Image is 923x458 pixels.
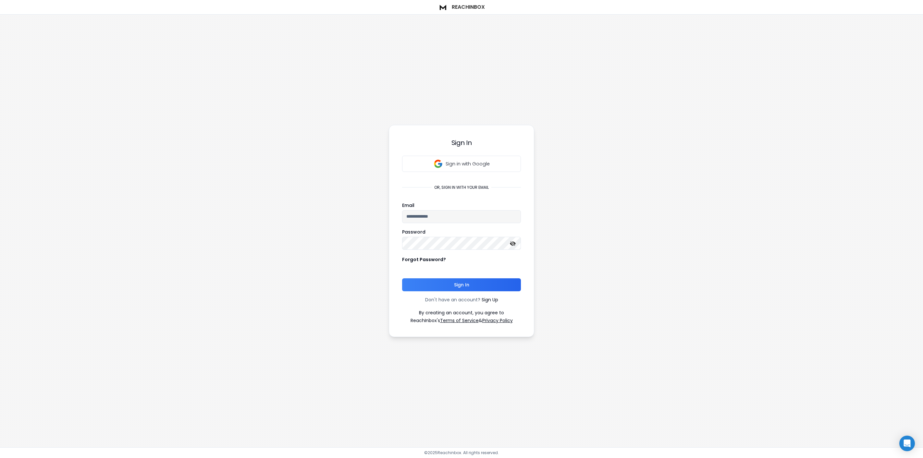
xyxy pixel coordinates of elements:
[482,317,513,324] a: Privacy Policy
[438,3,448,12] img: logo
[452,3,485,11] h1: ReachInbox
[402,256,446,263] p: Forgot Password?
[402,203,414,208] label: Email
[419,309,504,316] p: By creating an account, you agree to
[402,138,521,147] h3: Sign In
[402,156,521,172] button: Sign in with Google
[438,3,485,12] a: ReachInbox
[446,161,490,167] p: Sign in with Google
[440,317,479,324] a: Terms of Service
[432,185,491,190] p: or, sign in with your email
[425,296,480,303] p: Don't have an account?
[402,278,521,291] button: Sign In
[482,296,498,303] a: Sign Up
[424,450,499,455] p: © 2025 Reachinbox. All rights reserved.
[402,230,425,234] label: Password
[899,436,915,451] div: Open Intercom Messenger
[411,317,513,324] p: ReachInbox's &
